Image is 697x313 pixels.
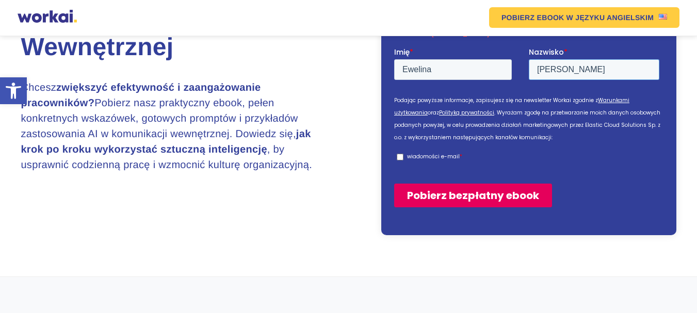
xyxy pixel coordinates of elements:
[21,82,261,109] strong: zwiększyć efektywność i zaangażowanie pracowników?
[501,14,564,21] em: POBIERZ EBOOK
[659,14,667,20] img: US flag
[489,7,679,28] a: POBIERZ EBOOKW JĘZYKU ANGIELSKIMUS flag
[21,9,348,60] h1: AI w Komunikacji Wewnętrznej
[21,80,316,173] h3: Chcesz Pobierz nasz praktyczny ebook, pełen konkretnych wskazówek, gotowych promptów i przykładów...
[21,128,311,155] strong: jak krok po kroku wykorzystać sztuczną inteligencję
